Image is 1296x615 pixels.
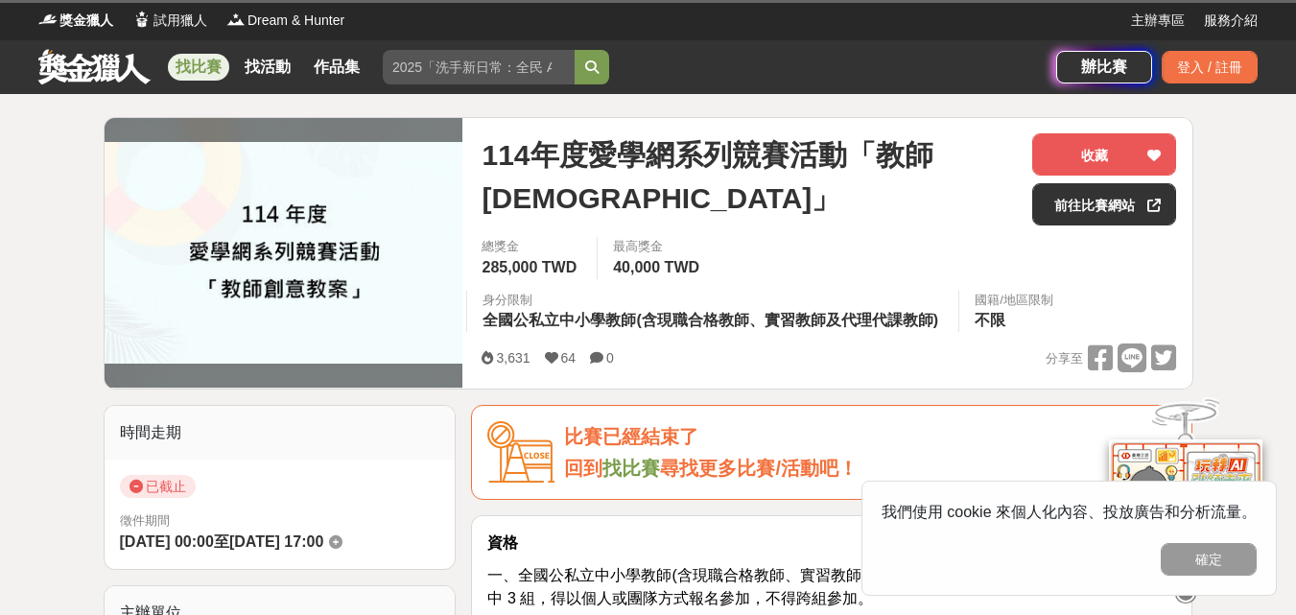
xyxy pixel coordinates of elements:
[1109,434,1262,561] img: d2146d9a-e6f6-4337-9592-8cefde37ba6b.png
[482,259,577,275] span: 285,000 TWD
[120,533,214,550] span: [DATE] 00:00
[564,458,602,479] span: 回到
[487,421,554,484] img: Icon
[613,259,699,275] span: 40,000 TWD
[214,533,229,550] span: 至
[882,504,1257,520] span: 我們使用 cookie 來個人化內容、投放廣告和分析流量。
[38,11,113,31] a: Logo獎金獵人
[975,291,1053,310] div: 國籍/地區限制
[564,421,1176,453] div: 比賽已經結束了
[1046,344,1083,373] span: 分享至
[383,50,575,84] input: 2025「洗手新日常：全民 ALL IN」洗手歌全台徵選
[482,237,581,256] span: 總獎金
[496,350,530,366] span: 3,631
[1204,11,1258,31] a: 服務介紹
[168,54,229,81] a: 找比賽
[229,533,323,550] span: [DATE] 17:00
[59,11,113,31] span: 獎金獵人
[1032,183,1176,225] a: 前往比賽網站
[613,237,704,256] span: 最高獎金
[120,513,170,528] span: 徵件期間
[660,458,858,479] span: 尋找更多比賽/活動吧！
[38,10,58,29] img: Logo
[975,312,1005,328] span: 不限
[1056,51,1152,83] a: 辦比賽
[105,406,456,460] div: 時間走期
[602,458,660,479] a: 找比賽
[132,11,207,31] a: Logo試用獵人
[606,350,614,366] span: 0
[1131,11,1185,31] a: 主辦專區
[306,54,367,81] a: 作品集
[483,312,938,328] span: 全國公私立中小學教師(含現職合格教師、實習教師及代理代課教師)
[1162,51,1258,83] div: 登入 / 註冊
[1032,133,1176,176] button: 收藏
[105,142,463,365] img: Cover Image
[487,534,518,551] strong: 資格
[487,567,1167,606] span: 一、全國公私立中小學教師(含現職合格教師、實習教師及代理代課教師)，分國小(含幼教)、國中及高中 3 組，得以個人或團隊方式報名參加，不得跨組參加。
[226,10,246,29] img: Logo
[482,133,1017,220] span: 114年度愛學網系列競賽活動「教師[DEMOGRAPHIC_DATA]」
[247,11,344,31] span: Dream & Hunter
[120,475,196,498] span: 已截止
[153,11,207,31] span: 試用獵人
[561,350,577,366] span: 64
[226,11,344,31] a: LogoDream & Hunter
[132,10,152,29] img: Logo
[1161,543,1257,576] button: 確定
[483,291,943,310] div: 身分限制
[237,54,298,81] a: 找活動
